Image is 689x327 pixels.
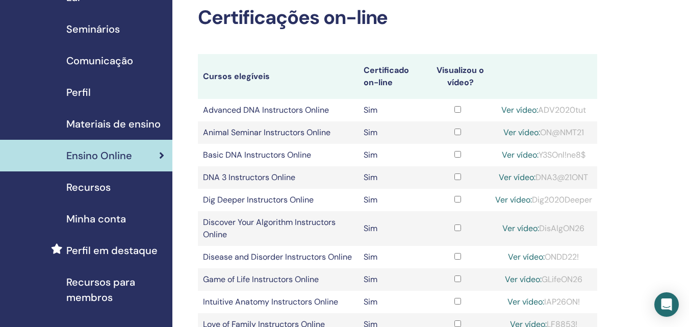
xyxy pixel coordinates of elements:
span: Comunicação [66,53,133,68]
span: Materiais de ensino [66,116,161,132]
span: Perfil [66,85,91,100]
a: Ver vídeo: [495,194,532,205]
td: Sim [359,144,426,166]
td: Sim [359,121,426,144]
td: Intuitive Anatomy Instructors Online [198,291,359,313]
td: DNA 3 Instructors Online [198,166,359,189]
th: Visualizou o vídeo? [425,54,490,99]
div: DisAlgON26 [495,222,592,235]
td: Basic DNA Instructors Online [198,144,359,166]
div: ON@NMT21 [495,127,592,139]
span: Minha conta [66,211,126,227]
div: GLifeON26 [495,273,592,286]
a: Ver vídeo: [503,127,540,138]
div: ADV2020tut [495,104,592,116]
td: Disease and Disorder Instructors Online [198,246,359,268]
span: Ensino Online [66,148,132,163]
div: Dig2020Deeper [495,194,592,206]
div: ONDD22! [495,251,592,263]
td: Sim [359,99,426,121]
td: Sim [359,189,426,211]
td: Dig Deeper Instructors Online [198,189,359,211]
div: IAP26ON! [495,296,592,308]
th: Cursos elegíveis [198,54,359,99]
a: Ver vídeo: [508,251,545,262]
td: Sim [359,291,426,313]
a: Ver vídeo: [505,274,542,285]
a: Ver vídeo: [502,223,539,234]
a: Ver vídeo: [501,105,538,115]
td: Discover Your Algorithm Instructors Online [198,211,359,246]
a: Ver vídeo: [507,296,544,307]
td: Sim [359,166,426,189]
td: Sim [359,211,426,246]
div: DNA3@21ONT [495,171,592,184]
td: Sim [359,268,426,291]
span: Perfil em destaque [66,243,158,258]
span: Seminários [66,21,120,37]
th: Certificado on-line [359,54,426,99]
span: Recursos [66,180,111,195]
a: Ver vídeo: [499,172,535,183]
td: Sim [359,246,426,268]
div: Y3SOnl!ne8$ [495,149,592,161]
h2: Certificações on-line [198,6,597,30]
td: Game of Life Instructors Online [198,268,359,291]
td: Advanced DNA Instructors Online [198,99,359,121]
a: Ver vídeo: [502,149,539,160]
td: Animal Seminar Instructors Online [198,121,359,144]
div: Open Intercom Messenger [654,292,679,317]
span: Recursos para membros [66,274,164,305]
